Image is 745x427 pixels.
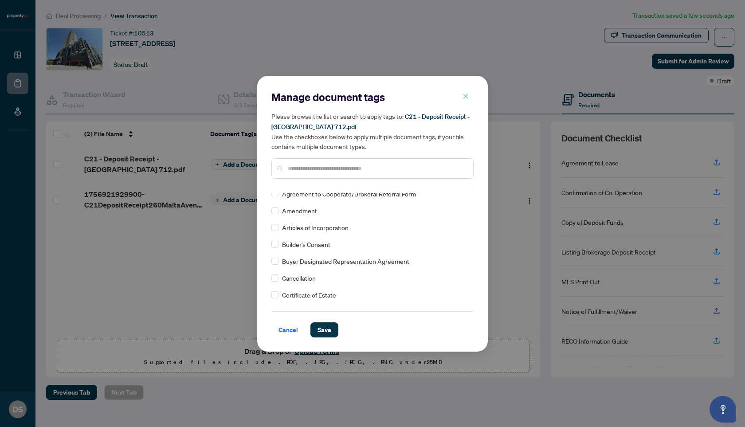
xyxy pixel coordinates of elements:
span: Agreement to Cooperate/Brokeral Referral Form [282,189,416,199]
button: Save [310,322,338,337]
span: Save [318,323,331,337]
span: C21 - Deposit Receipt - [GEOGRAPHIC_DATA] 712.pdf [271,113,470,131]
h2: Manage document tags [271,90,474,104]
span: Builder's Consent [282,239,330,249]
button: Cancel [271,322,305,337]
span: Cancellation [282,273,316,283]
span: Amendment [282,206,317,215]
button: Open asap [710,396,736,423]
span: Cancel [278,323,298,337]
span: close [463,93,469,99]
span: Buyer Designated Representation Agreement [282,256,409,266]
span: Articles of Incorporation [282,223,349,232]
span: Certificate of Estate [282,290,336,300]
h5: Please browse the list or search to apply tags to: Use the checkboxes below to apply multiple doc... [271,111,474,151]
